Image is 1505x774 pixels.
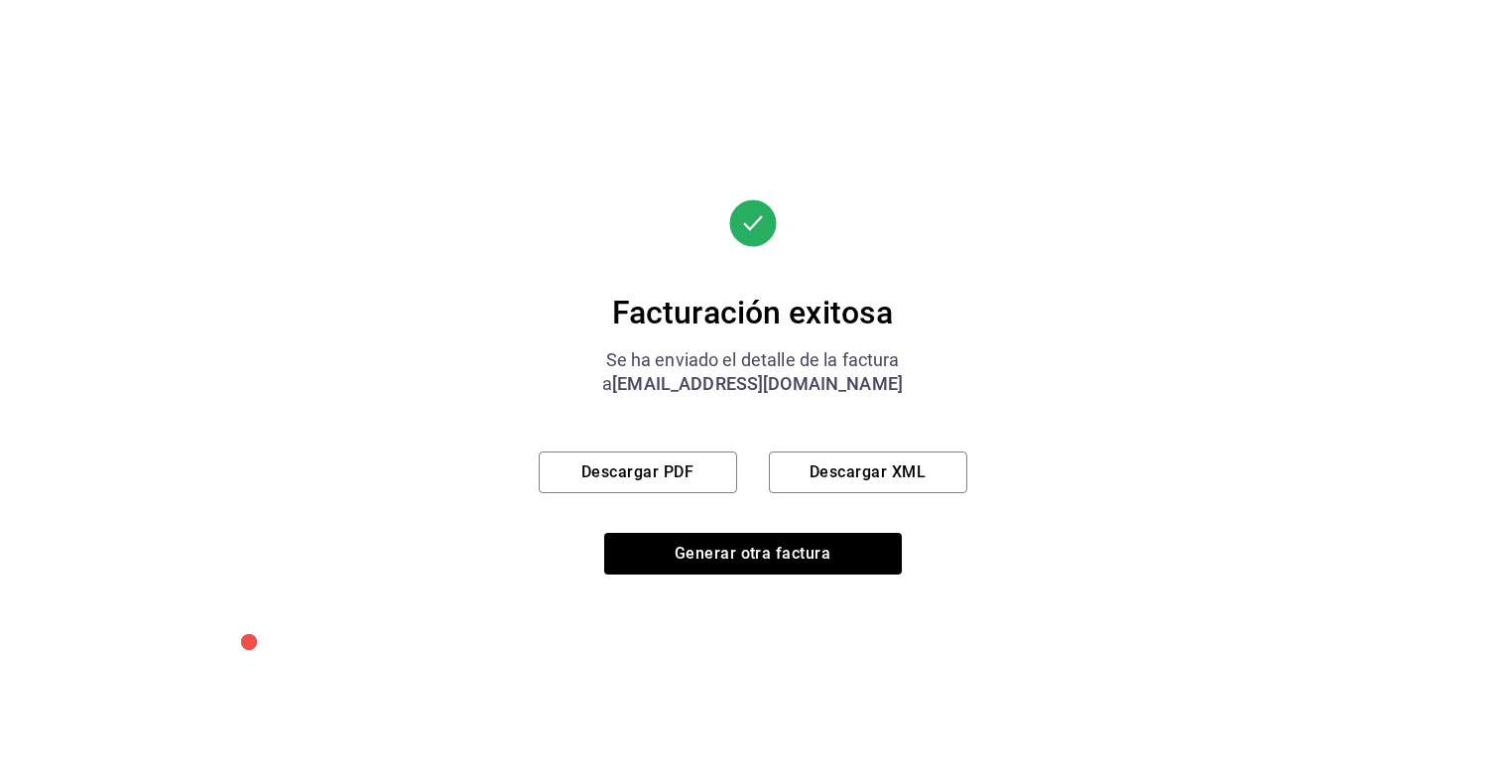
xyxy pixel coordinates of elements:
button: Descargar XML [769,451,967,493]
div: Se ha enviado el detalle de la factura [539,348,967,372]
button: Generar otra factura [604,533,902,575]
div: Facturación exitosa [539,293,967,332]
span: [EMAIL_ADDRESS][DOMAIN_NAME] [612,373,903,394]
div: a [539,372,967,396]
button: Descargar PDF [539,451,737,493]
